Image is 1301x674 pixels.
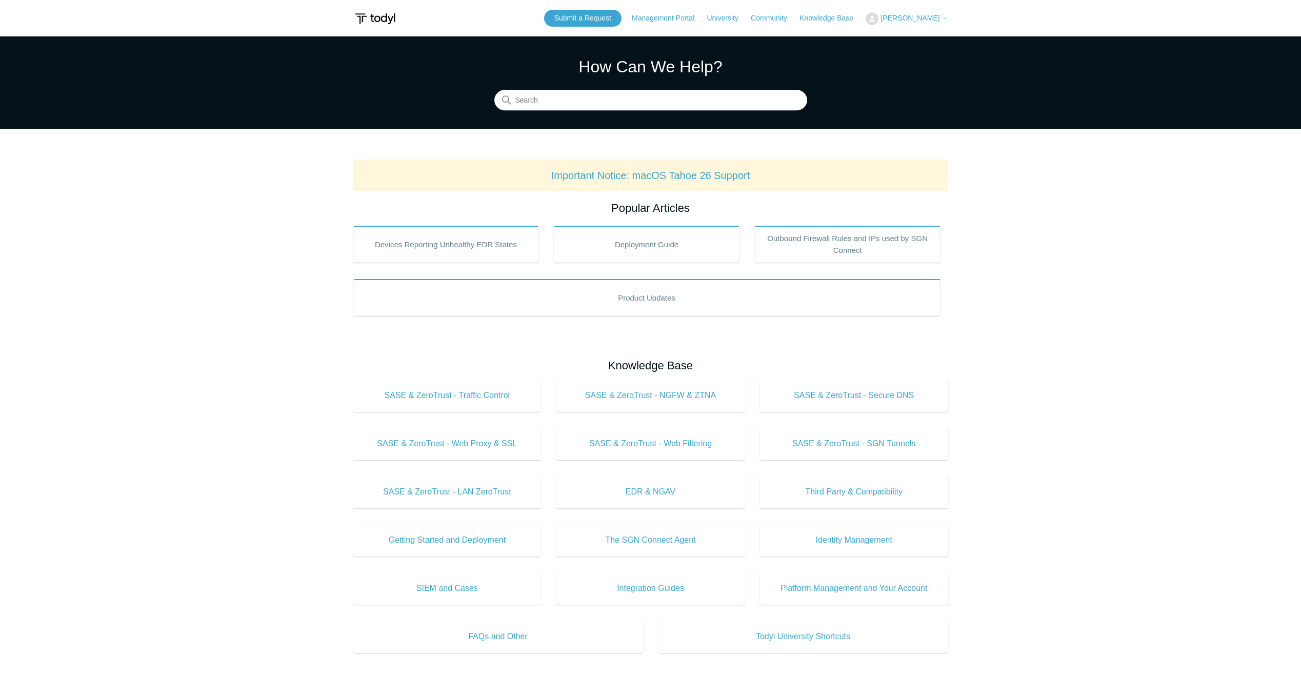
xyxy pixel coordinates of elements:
[353,427,542,460] a: SASE & ZeroTrust - Web Proxy & SSL
[751,13,797,24] a: Community
[353,9,397,28] img: Todyl Support Center Help Center home page
[572,389,729,402] span: SASE & ZeroTrust - NGFW & ZTNA
[760,475,948,508] a: Third Party & Compatibility
[369,389,526,402] span: SASE & ZeroTrust - Traffic Control
[353,279,940,316] a: Product Updates
[369,438,526,450] span: SASE & ZeroTrust - Web Proxy & SSL
[554,226,739,263] a: Deployment Guide
[707,13,748,24] a: University
[556,427,745,460] a: SASE & ZeroTrust - Web Filtering
[674,630,933,643] span: Todyl University Shortcuts
[353,357,948,374] h2: Knowledge Base
[775,582,933,594] span: Platform Management and Your Account
[775,534,933,546] span: Identity Management
[353,200,948,216] h2: Popular Articles
[556,572,745,605] a: Integration Guides
[494,54,807,79] h1: How Can We Help?
[775,486,933,498] span: Third Party & Compatibility
[760,524,948,557] a: Identity Management
[369,582,526,594] span: SIEM and Cases
[556,379,745,412] a: SASE & ZeroTrust - NGFW & ZTNA
[799,13,864,24] a: Knowledge Base
[353,379,542,412] a: SASE & ZeroTrust - Traffic Control
[556,475,745,508] a: EDR & NGAV
[353,572,542,605] a: SIEM and Cases
[572,486,729,498] span: EDR & NGAV
[369,486,526,498] span: SASE & ZeroTrust - LAN ZeroTrust
[572,582,729,594] span: Integration Guides
[544,10,622,27] a: Submit a Request
[760,572,948,605] a: Platform Management and Your Account
[866,12,948,25] button: [PERSON_NAME]
[572,534,729,546] span: The SGN Connect Agent
[755,226,940,263] a: Outbound Firewall Rules and IPs used by SGN Connect
[353,620,643,653] a: FAQs and Other
[369,630,628,643] span: FAQs and Other
[760,379,948,412] a: SASE & ZeroTrust - Secure DNS
[369,534,526,546] span: Getting Started and Deployment
[353,475,542,508] a: SASE & ZeroTrust - LAN ZeroTrust
[494,90,807,111] input: Search
[880,14,939,22] span: [PERSON_NAME]
[658,620,948,653] a: Todyl University Shortcuts
[632,13,705,24] a: Management Portal
[353,524,542,557] a: Getting Started and Deployment
[775,438,933,450] span: SASE & ZeroTrust - SGN Tunnels
[760,427,948,460] a: SASE & ZeroTrust - SGN Tunnels
[572,438,729,450] span: SASE & ZeroTrust - Web Filtering
[775,389,933,402] span: SASE & ZeroTrust - Secure DNS
[556,524,745,557] a: The SGN Connect Agent
[353,226,539,263] a: Devices Reporting Unhealthy EDR States
[551,170,750,181] a: Important Notice: macOS Tahoe 26 Support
